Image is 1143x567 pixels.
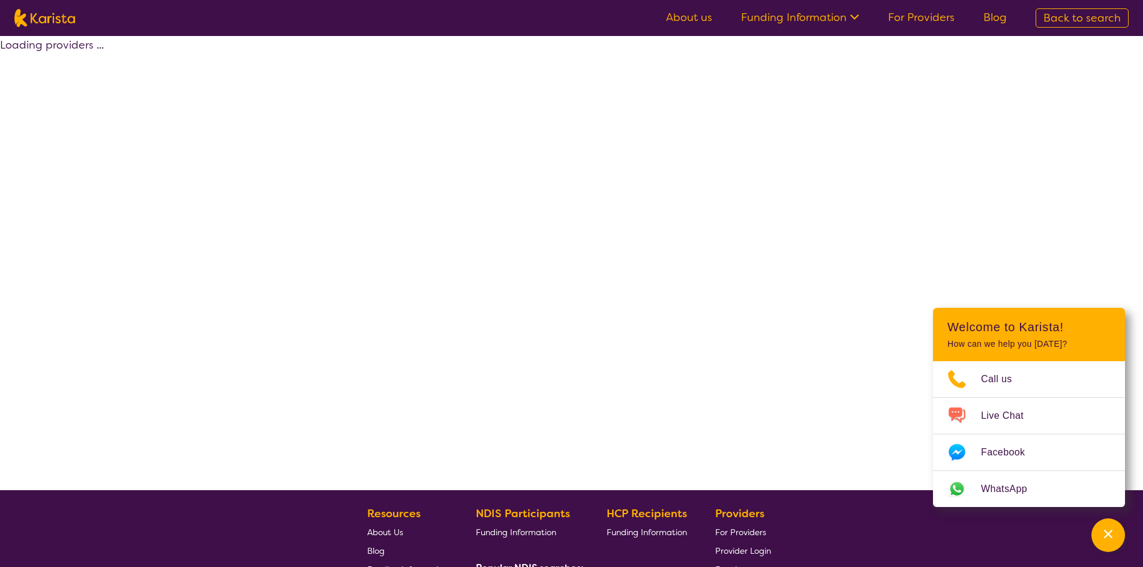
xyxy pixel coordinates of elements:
span: Facebook [981,443,1039,461]
a: Web link opens in a new tab. [933,471,1125,507]
div: Channel Menu [933,308,1125,507]
ul: Choose channel [933,361,1125,507]
span: Call us [981,370,1027,388]
span: Funding Information [607,527,687,538]
a: For Providers [715,523,771,541]
img: Karista logo [14,9,75,27]
a: About us [666,10,712,25]
b: NDIS Participants [476,506,570,521]
a: Funding Information [607,523,687,541]
a: About Us [367,523,448,541]
span: Provider Login [715,545,771,556]
b: Providers [715,506,764,521]
a: Blog [367,541,448,560]
span: Back to search [1043,11,1121,25]
span: WhatsApp [981,480,1042,498]
a: Back to search [1036,8,1129,28]
a: Blog [983,10,1007,25]
b: Resources [367,506,421,521]
a: Funding Information [476,523,579,541]
a: For Providers [888,10,955,25]
button: Channel Menu [1091,518,1125,552]
span: About Us [367,527,403,538]
a: Provider Login [715,541,771,560]
a: Funding Information [741,10,859,25]
p: How can we help you [DATE]? [947,339,1111,349]
h2: Welcome to Karista! [947,320,1111,334]
span: Blog [367,545,385,556]
b: HCP Recipients [607,506,687,521]
span: For Providers [715,527,766,538]
span: Funding Information [476,527,556,538]
span: Live Chat [981,407,1038,425]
